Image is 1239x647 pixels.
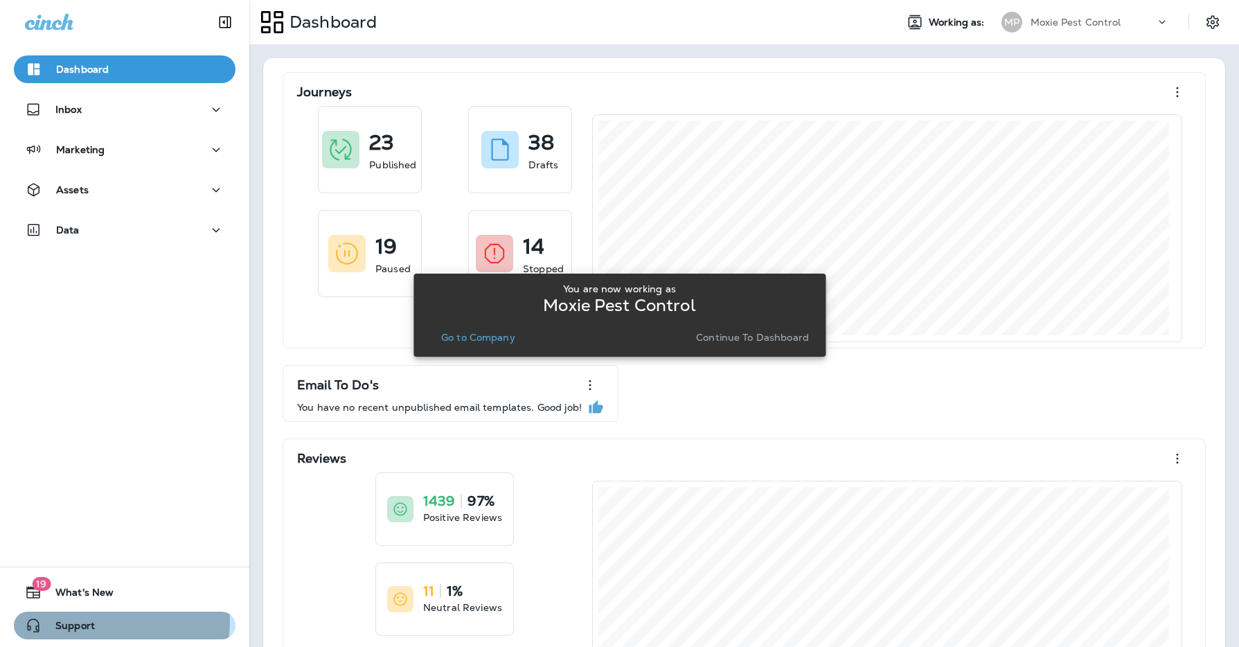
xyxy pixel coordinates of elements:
p: Continue to Dashboard [696,332,809,343]
span: What's New [42,587,114,603]
p: Inbox [55,104,82,115]
p: Go to Company [441,332,515,343]
p: Marketing [56,144,105,155]
p: You have no recent unpublished email templates. Good job! [297,402,582,413]
button: Support [14,612,235,639]
p: Paused [375,262,411,276]
div: MP [1001,12,1022,33]
p: Data [56,224,80,236]
p: 19 [375,240,397,254]
p: You are now working as [563,283,676,294]
button: Data [14,216,235,244]
button: Inbox [14,96,235,123]
button: Continue to Dashboard [690,328,814,347]
p: Reviews [297,452,346,466]
button: Assets [14,176,235,204]
span: Working as: [929,17,988,28]
p: Journeys [297,85,352,99]
button: Dashboard [14,55,235,83]
p: Published [369,158,416,172]
span: 19 [32,577,51,591]
p: Dashboard [56,64,109,75]
p: 23 [369,136,394,150]
button: Settings [1200,10,1225,35]
p: Email To Do's [297,378,379,392]
button: Marketing [14,136,235,163]
p: Moxie Pest Control [1031,17,1121,28]
button: Go to Company [436,328,521,347]
p: Dashboard [284,12,377,33]
button: 19What's New [14,578,235,606]
p: Moxie Pest Control [543,300,696,311]
span: Support [42,620,95,637]
button: Collapse Sidebar [206,8,244,36]
p: Assets [56,184,89,195]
